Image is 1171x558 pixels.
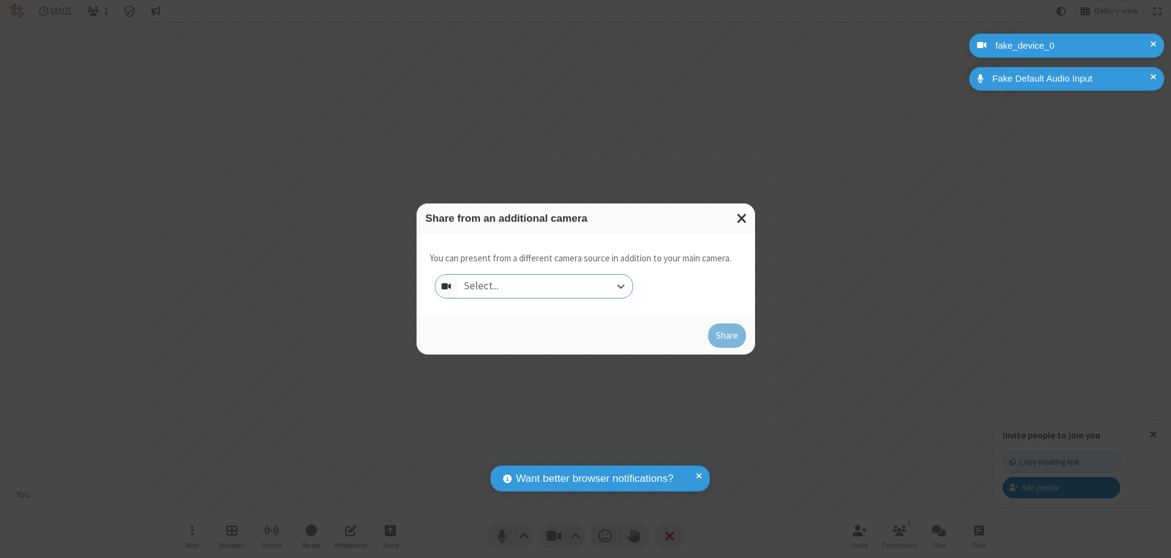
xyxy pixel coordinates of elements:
[516,471,673,487] span: Want better browser notifications?
[729,203,755,233] button: Close modal
[991,39,1155,53] div: fake_device_0
[708,323,746,348] button: Share
[426,213,746,224] h3: Share from an additional camera
[430,252,731,266] p: You can present from a different camera source in addition to your main camera.
[988,72,1155,86] div: Fake Default Audio Input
